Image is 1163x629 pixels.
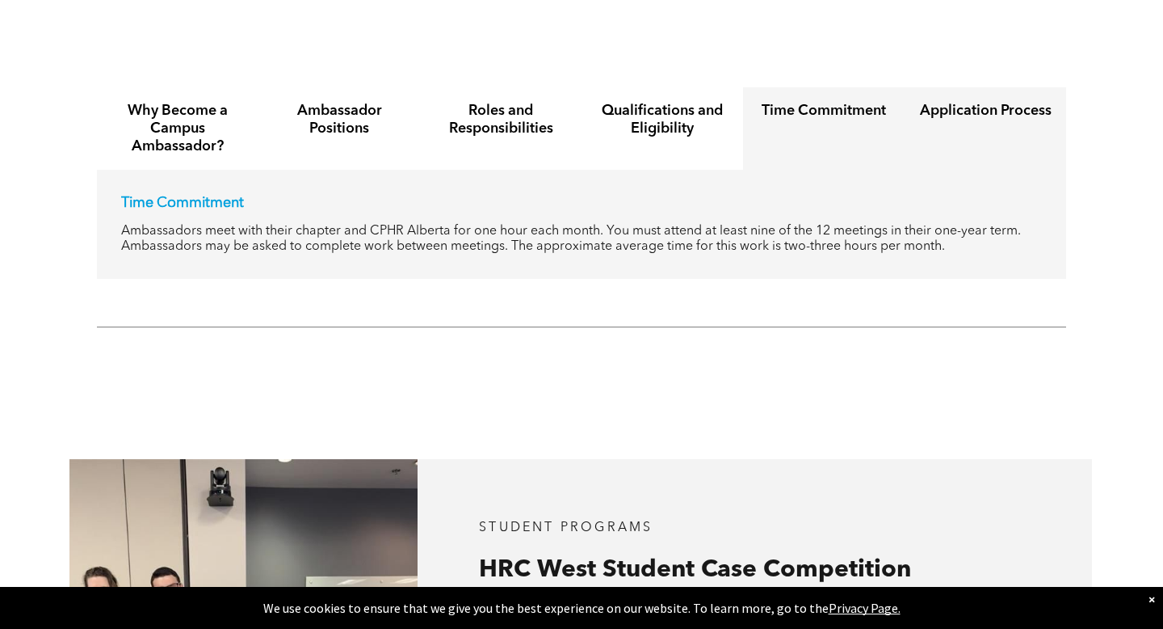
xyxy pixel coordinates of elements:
h4: Time Commitment [758,102,890,120]
span: HRC West Student Case Competition [479,558,911,582]
div: Dismiss notification [1148,591,1155,607]
a: Privacy Page. [829,600,901,616]
h4: Ambassador Positions [273,102,405,137]
h4: Why Become a Campus Ambassador? [111,102,244,155]
h4: Application Process [919,102,1052,120]
span: STUDENT PROGRAMS [479,521,653,534]
p: Time Commitment [121,194,1042,212]
h4: Roles and Responsibilities [435,102,567,137]
p: Ambassadors meet with their chapter and CPHR Alberta for one hour each month. You must attend at ... [121,224,1042,255]
h4: Qualifications and Eligibility [596,102,728,137]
